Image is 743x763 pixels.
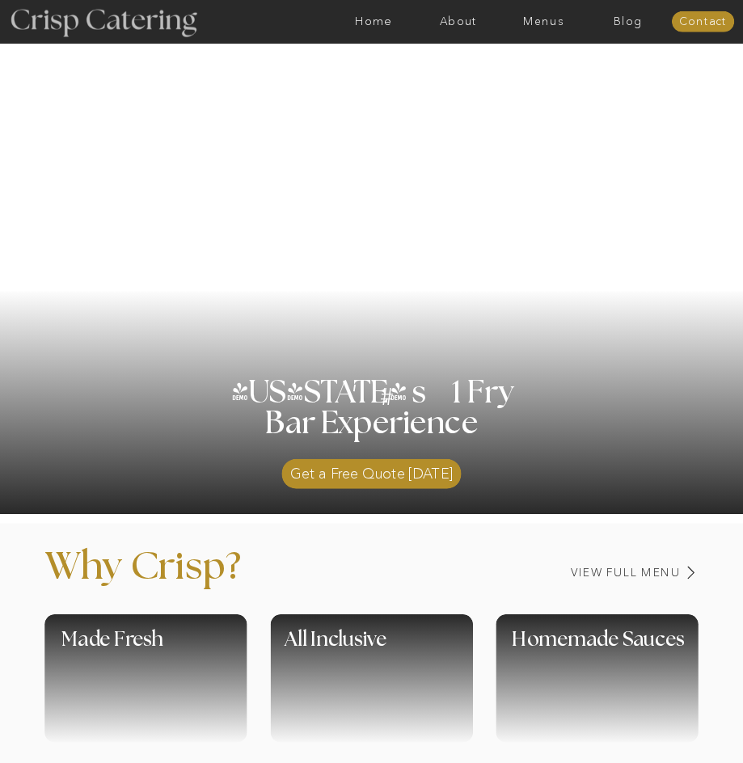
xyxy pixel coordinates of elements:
[672,16,734,28] a: Contact
[281,453,461,488] a: Get a Free Quote [DATE]
[416,15,501,27] a: About
[330,377,381,409] h3: '
[331,15,416,27] a: Home
[484,567,681,580] a: View Full Menu
[285,630,550,666] h1: All Inclusive
[44,547,378,604] p: Why Crisp?
[501,15,586,27] a: Menus
[512,630,734,666] h1: Homemade Sauces
[585,15,670,27] a: Blog
[61,630,290,666] h1: Made Fresh
[213,378,530,471] h1: [US_STATE] s 1 Fry Bar Experience
[353,385,424,420] h3: #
